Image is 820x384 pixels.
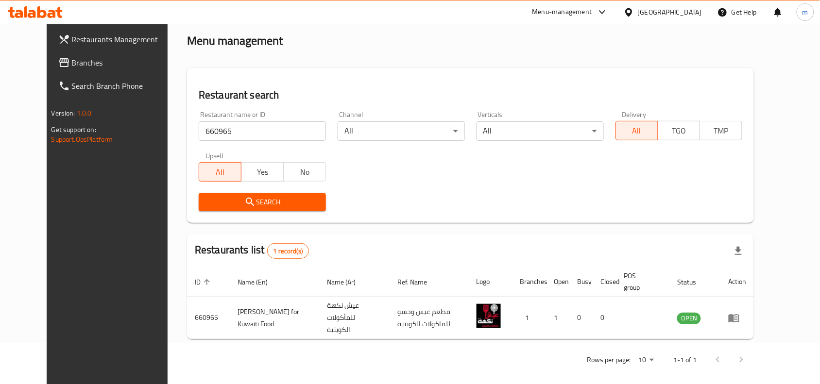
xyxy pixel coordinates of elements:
[615,121,658,140] button: All
[587,354,631,366] p: Rows per page:
[704,124,738,138] span: TMP
[547,267,570,297] th: Open
[72,80,176,92] span: Search Branch Phone
[570,297,593,339] td: 0
[206,196,318,208] span: Search
[570,267,593,297] th: Busy
[319,297,390,339] td: عيش نكهة للمأكولات الكويتية
[673,354,697,366] p: 1-1 of 1
[283,162,326,182] button: No
[338,121,465,141] div: All
[512,267,547,297] th: Branches
[700,121,742,140] button: TMP
[547,297,570,339] td: 1
[51,133,113,146] a: Support.OpsPlatform
[720,267,754,297] th: Action
[624,270,658,293] span: POS group
[195,276,213,288] span: ID
[803,7,808,17] span: m
[390,297,469,339] td: مطعم عيش وحشو للماكولات الكويتية
[187,33,283,49] h2: Menu management
[241,162,284,182] button: Yes
[72,33,176,45] span: Restaurants Management
[203,165,238,179] span: All
[593,267,616,297] th: Closed
[195,243,309,259] h2: Restaurants list
[638,7,702,17] div: [GEOGRAPHIC_DATA]
[728,312,746,324] div: Menu
[677,313,701,324] span: OPEN
[268,247,309,256] span: 1 record(s)
[205,152,223,159] label: Upsell
[727,239,750,263] div: Export file
[51,123,96,136] span: Get support on:
[267,243,309,259] div: Total records count
[477,121,604,141] div: All
[634,353,658,367] div: Rows per page:
[77,107,92,119] span: 1.0.0
[199,193,326,211] button: Search
[398,276,440,288] span: Ref. Name
[245,165,280,179] span: Yes
[51,74,184,98] a: Search Branch Phone
[72,57,176,68] span: Branches
[199,88,742,102] h2: Restaurant search
[620,124,654,138] span: All
[662,124,697,138] span: TGO
[199,162,241,182] button: All
[327,276,368,288] span: Name (Ar)
[51,107,75,119] span: Version:
[622,111,647,118] label: Delivery
[230,297,319,339] td: [PERSON_NAME] for Kuwaiti Food
[512,297,547,339] td: 1
[187,267,754,339] table: enhanced table
[288,165,322,179] span: No
[469,267,512,297] th: Logo
[51,28,184,51] a: Restaurants Management
[658,121,700,140] button: TGO
[187,297,230,339] td: 660965
[51,51,184,74] a: Branches
[199,121,326,141] input: Search for restaurant name or ID..
[532,6,592,18] div: Menu-management
[477,304,501,328] img: Aish Nakha for Kuwaiti Food
[238,276,280,288] span: Name (En)
[593,297,616,339] td: 0
[677,276,709,288] span: Status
